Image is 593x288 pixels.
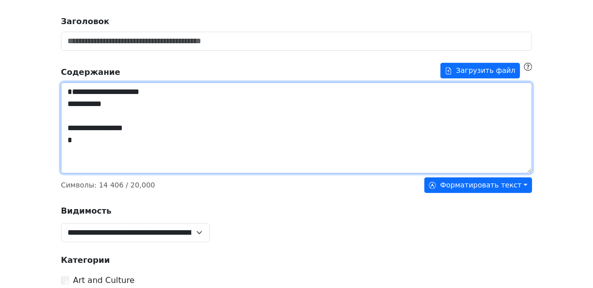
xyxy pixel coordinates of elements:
button: Форматировать текст [424,177,532,193]
button: Содержание [440,63,520,78]
span: 14 406 [99,181,123,189]
strong: Видимость [61,206,111,216]
strong: Категории [61,255,110,265]
strong: Заголовок [61,17,109,26]
strong: Содержание [61,66,120,78]
p: Символы : / 20,000 [61,180,155,190]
